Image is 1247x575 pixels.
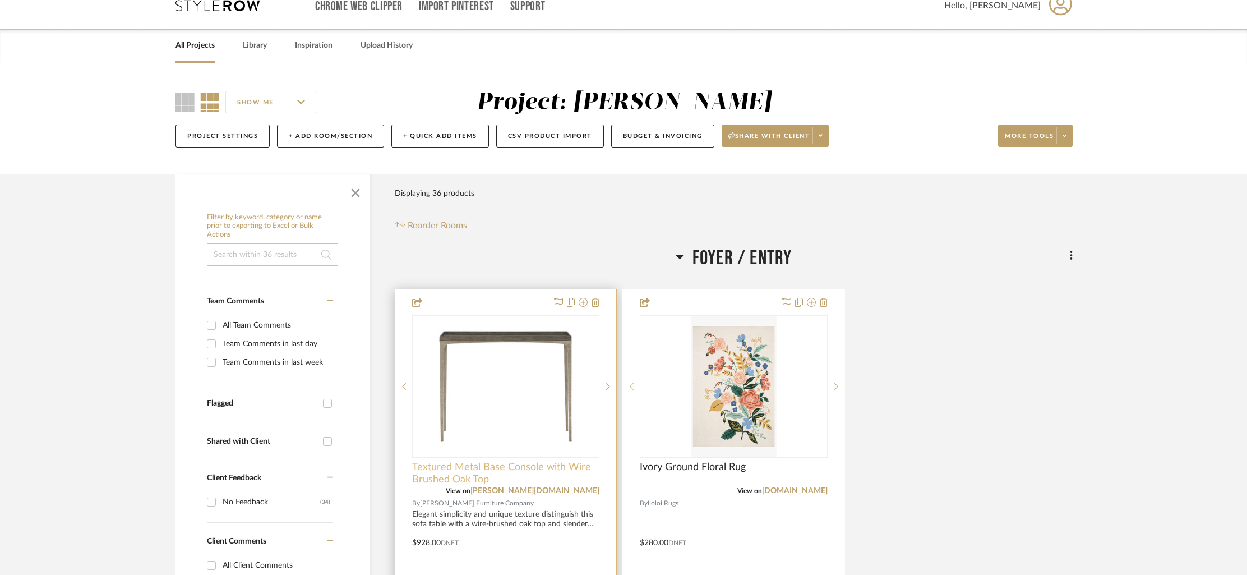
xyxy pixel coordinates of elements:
a: Support [510,2,546,11]
span: Share with client [728,132,810,149]
div: Team Comments in last week [223,353,330,371]
span: By [412,498,420,509]
button: More tools [998,125,1073,147]
input: Search within 36 results [207,243,338,266]
span: View on [446,487,470,494]
span: By [640,498,648,509]
div: (34) [320,493,330,511]
div: Displaying 36 products [395,182,474,205]
div: Project: [PERSON_NAME] [477,91,772,114]
button: Budget & Invoicing [611,125,714,148]
span: More tools [1005,132,1054,149]
div: All Client Comments [223,556,330,574]
div: Shared with Client [207,437,317,447]
img: Textured Metal Base Console with Wire Brushed Oak Top [436,316,576,457]
h6: Filter by keyword, category or name prior to exporting to Excel or Bulk Actions [207,213,338,240]
button: Close [344,180,367,202]
span: Ivory Ground Floral Rug [640,461,746,473]
span: Loloi Rugs [648,498,678,509]
img: Ivory Ground Floral Rug [691,316,776,457]
div: Flagged [207,399,317,408]
span: Textured Metal Base Console with Wire Brushed Oak Top [412,461,599,486]
a: Upload History [361,38,413,53]
div: 0 [640,316,826,457]
span: Reorder Rooms [408,219,467,232]
button: CSV Product Import [496,125,604,148]
span: Client Feedback [207,474,261,482]
a: Chrome Web Clipper [315,2,403,11]
a: [DOMAIN_NAME] [762,487,828,495]
button: Reorder Rooms [395,219,467,232]
div: Team Comments in last day [223,335,330,353]
span: Foyer / Entry [692,246,792,270]
button: Share with client [722,125,829,147]
a: Import Pinterest [419,2,494,11]
a: [PERSON_NAME][DOMAIN_NAME] [470,487,599,495]
span: Client Comments [207,537,266,545]
a: Inspiration [295,38,332,53]
div: All Team Comments [223,316,330,334]
span: Team Comments [207,297,264,305]
div: No Feedback [223,493,320,511]
button: + Quick Add Items [391,125,489,148]
button: Project Settings [175,125,270,148]
span: View on [737,487,762,494]
span: [PERSON_NAME] Furniture Company [420,498,534,509]
button: + Add Room/Section [277,125,384,148]
a: All Projects [175,38,215,53]
a: Library [243,38,267,53]
div: 0 [413,316,599,457]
